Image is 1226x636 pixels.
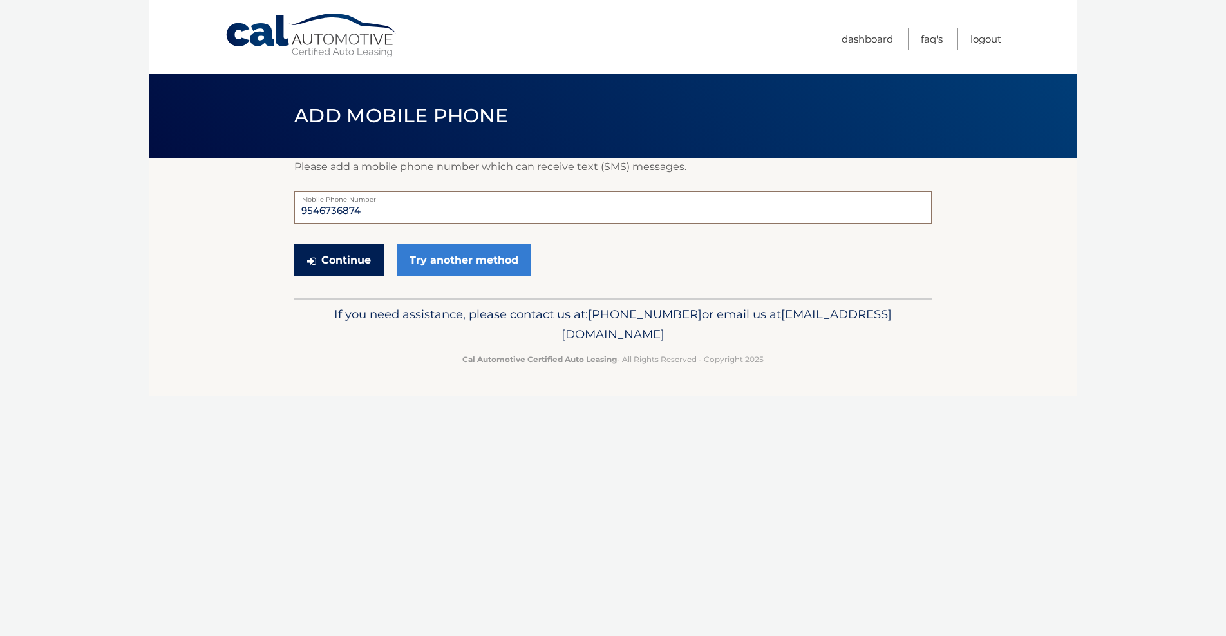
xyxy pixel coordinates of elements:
[921,28,943,50] a: FAQ's
[588,307,702,322] span: [PHONE_NUMBER]
[294,158,932,176] p: Please add a mobile phone number which can receive text (SMS) messages.
[303,304,923,345] p: If you need assistance, please contact us at: or email us at
[294,191,932,202] label: Mobile Phone Number
[303,352,923,366] p: - All Rights Reserved - Copyright 2025
[397,244,531,276] a: Try another method
[225,13,399,59] a: Cal Automotive
[842,28,893,50] a: Dashboard
[294,191,932,224] input: Mobile Phone Number
[970,28,1001,50] a: Logout
[294,104,508,128] span: Add Mobile Phone
[462,354,617,364] strong: Cal Automotive Certified Auto Leasing
[294,244,384,276] button: Continue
